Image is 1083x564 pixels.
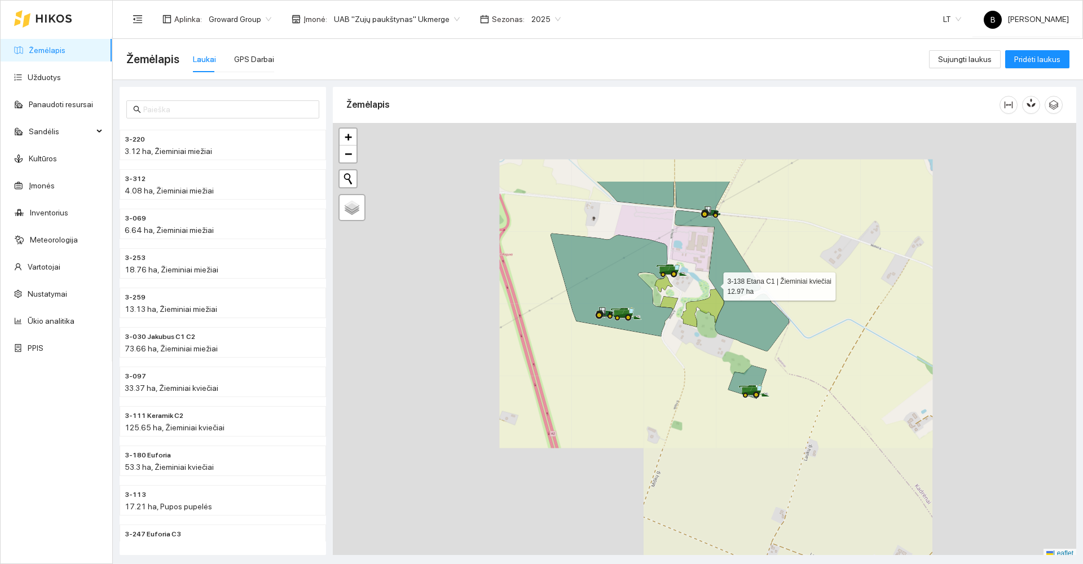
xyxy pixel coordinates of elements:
[28,316,74,325] a: Ūkio analitika
[1046,549,1073,557] a: Leaflet
[345,147,352,161] span: −
[492,13,525,25] span: Sezonas :
[345,130,352,144] span: +
[133,14,143,24] span: menu-fold
[28,343,43,352] a: PPIS
[29,120,93,143] span: Sandėlis
[209,11,271,28] span: Groward Group
[340,195,364,220] a: Layers
[125,371,146,382] span: 3-097
[125,411,183,421] span: 3-111 Keramik C2
[1000,100,1017,109] span: column-width
[292,15,301,24] span: shop
[162,15,171,24] span: layout
[340,170,356,187] button: Initiate a new search
[984,15,1069,24] span: [PERSON_NAME]
[1005,55,1069,64] a: Pridėti laukus
[303,13,327,25] span: Įmonė :
[29,100,93,109] a: Panaudoti resursai
[1005,50,1069,68] button: Pridėti laukus
[531,11,561,28] span: 2025
[174,13,202,25] span: Aplinka :
[1000,96,1018,114] button: column-width
[125,147,212,156] span: 3.12 ha, Žieminiai miežiai
[125,213,146,224] span: 3-069
[125,186,214,195] span: 4.08 ha, Žieminiai miežiai
[346,89,1000,121] div: Žemėlapis
[125,174,146,184] span: 3-312
[126,8,149,30] button: menu-fold
[30,235,78,244] a: Meteorologija
[125,384,218,393] span: 33.37 ha, Žieminiai kviečiai
[29,154,57,163] a: Kultūros
[133,105,141,113] span: search
[125,265,218,274] span: 18.76 ha, Žieminiai miežiai
[990,11,996,29] span: B
[125,226,214,235] span: 6.64 ha, Žieminiai miežiai
[480,15,489,24] span: calendar
[193,53,216,65] div: Laukai
[125,462,214,472] span: 53.3 ha, Žieminiai kviečiai
[125,134,145,145] span: 3-220
[125,332,195,342] span: 3-030 Jakubus C1 C2
[143,103,312,116] input: Paieška
[1014,53,1060,65] span: Pridėti laukus
[125,253,146,263] span: 3-253
[340,129,356,146] a: Zoom in
[943,11,961,28] span: LT
[334,11,460,28] span: UAB "Zujų paukštynas" Ukmerge
[938,53,992,65] span: Sujungti laukus
[30,208,68,217] a: Inventorius
[28,289,67,298] a: Nustatymai
[29,181,55,190] a: Įmonės
[126,50,179,68] span: Žemėlapis
[340,146,356,162] a: Zoom out
[929,55,1001,64] a: Sujungti laukus
[28,262,60,271] a: Vartotojai
[234,53,274,65] div: GPS Darbai
[125,292,146,303] span: 3-259
[125,529,181,540] span: 3-247 Euforia C3
[125,502,212,511] span: 17.21 ha, Pupos pupelės
[28,73,61,82] a: Užduotys
[125,344,218,353] span: 73.66 ha, Žieminiai miežiai
[125,305,217,314] span: 13.13 ha, Žieminiai miežiai
[125,450,171,461] span: 3-180 Euforia
[29,46,65,55] a: Žemėlapis
[125,490,146,500] span: 3-113
[125,423,224,432] span: 125.65 ha, Žieminiai kviečiai
[929,50,1001,68] button: Sujungti laukus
